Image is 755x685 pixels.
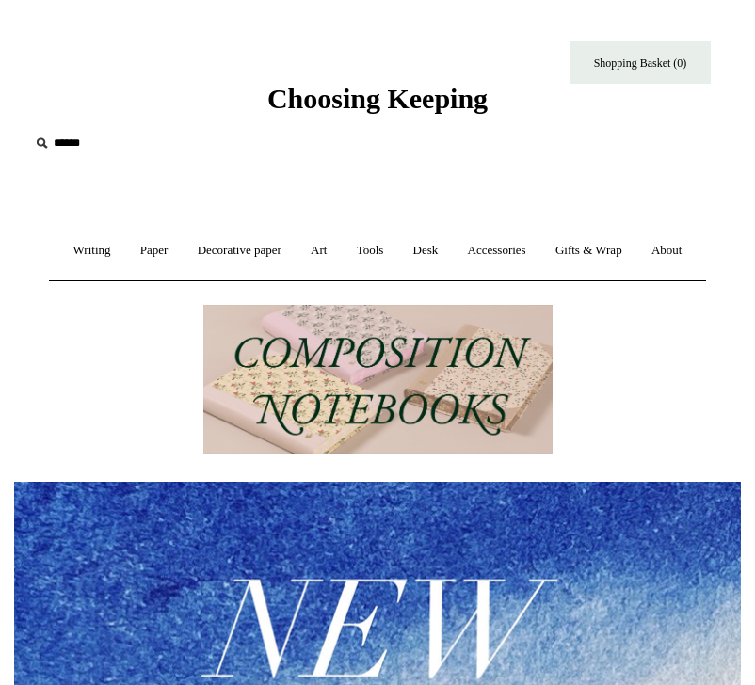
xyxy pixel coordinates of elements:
[267,98,488,111] a: Choosing Keeping
[638,226,696,276] a: About
[267,83,488,114] span: Choosing Keeping
[455,226,539,276] a: Accessories
[60,226,124,276] a: Writing
[344,226,397,276] a: Tools
[542,226,635,276] a: Gifts & Wrap
[185,226,295,276] a: Decorative paper
[127,226,182,276] a: Paper
[297,226,340,276] a: Art
[203,305,553,454] img: 202302 Composition ledgers.jpg__PID:69722ee6-fa44-49dd-a067-31375e5d54ec
[400,226,452,276] a: Desk
[570,41,711,84] a: Shopping Basket (0)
